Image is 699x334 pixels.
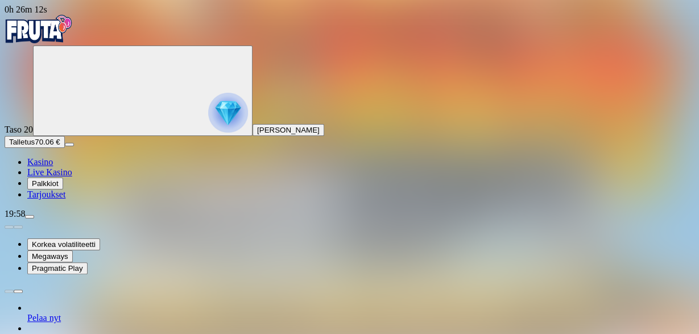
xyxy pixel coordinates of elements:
[32,264,83,273] span: Pragmatic Play
[5,15,73,43] img: Fruta
[32,240,96,249] span: Korkea volatiliteetti
[5,15,694,200] nav: Primary
[35,138,60,146] span: 70.06 €
[5,125,33,134] span: Taso 20
[5,5,47,14] span: user session time
[27,238,100,250] button: Korkea volatiliteetti
[14,225,23,229] button: next slide
[5,157,694,200] nav: Main menu
[25,215,34,218] button: menu
[14,290,23,293] button: next slide
[32,252,68,261] span: Megaways
[253,124,324,136] button: [PERSON_NAME]
[65,143,74,146] button: menu
[5,209,25,218] span: 19:58
[27,250,73,262] button: Megaways
[9,138,35,146] span: Talletus
[27,157,53,167] a: Kasino
[33,46,253,136] button: reward progress
[257,126,320,134] span: [PERSON_NAME]
[5,136,65,148] button: Talletusplus icon70.06 €
[5,225,14,229] button: prev slide
[5,290,14,293] button: prev slide
[208,93,248,133] img: reward progress
[27,189,65,199] a: Tarjoukset
[27,262,88,274] button: Pragmatic Play
[5,35,73,45] a: Fruta
[27,167,72,177] a: Live Kasino
[27,313,61,323] a: Pelaa nyt
[27,178,63,189] button: Palkkiot
[32,179,59,188] span: Palkkiot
